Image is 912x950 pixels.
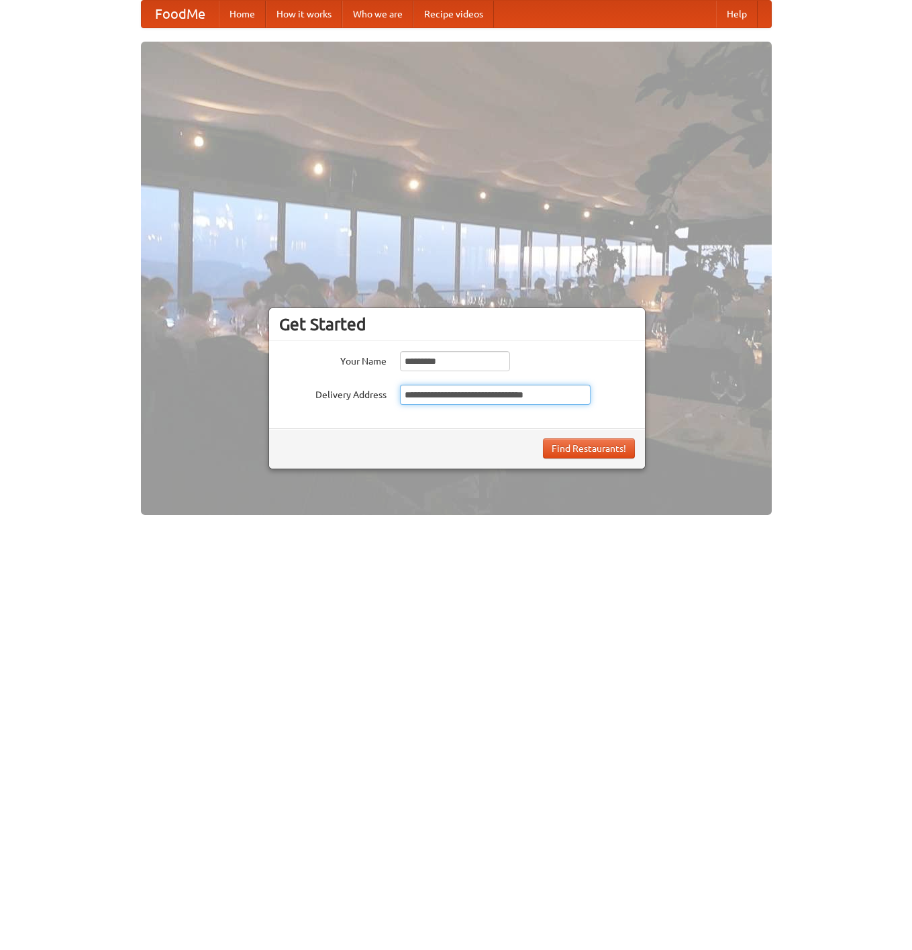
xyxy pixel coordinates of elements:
h3: Get Started [279,314,635,334]
label: Delivery Address [279,385,387,401]
a: FoodMe [142,1,219,28]
a: Recipe videos [413,1,494,28]
button: Find Restaurants! [543,438,635,459]
a: Help [716,1,758,28]
label: Your Name [279,351,387,368]
a: Who we are [342,1,413,28]
a: Home [219,1,266,28]
a: How it works [266,1,342,28]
